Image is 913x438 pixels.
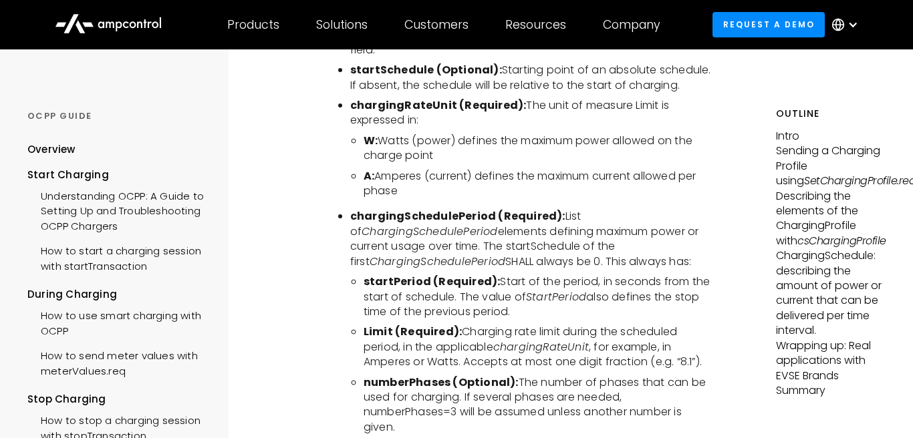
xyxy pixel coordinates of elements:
[27,168,210,182] div: Start Charging
[603,17,660,32] div: Company
[776,248,886,338] p: ChargingSchedule: describing the amount of power or current that can be delivered per time interval.
[362,224,497,239] i: ChargingSchedulePeriod
[364,133,378,148] b: W:
[350,62,502,77] b: startSchedule (Optional):
[227,17,279,32] div: Products
[364,324,713,369] li: Charging rate limit during the scheduled period, in the applicable , for example, in Amperes or W...
[404,17,469,32] div: Customers
[27,142,76,167] a: Overview
[27,302,210,342] a: How to use smart charging with OCPP
[364,324,462,339] b: Limit (Required):
[370,254,505,269] i: ChargingSchedulePeriod
[27,142,76,157] div: Overview
[350,208,565,224] b: chargingSchedulePeriod (Required):
[776,383,886,398] p: Summary
[526,289,586,304] i: StartPeriod
[350,97,527,113] b: chargingRateUnit (Required):
[350,209,713,269] li: List of elements defining maximum power or current usage over time. The startSchedule of the firs...
[364,274,501,289] b: startPeriod (Required):
[776,107,886,121] h5: Outline
[776,339,886,383] p: Wrapping up: Real applications with EVSE Brands
[776,129,886,144] p: Intro
[350,63,713,93] li: Starting point of an absolute schedule. If absent, the schedule will be relative to the start of ...
[364,375,713,435] li: The number of phases that can be used for charging. If several phases are needed, numberPhases=3 ...
[364,375,519,390] b: numberPhases (Optional):
[712,12,825,37] a: Request a demo
[27,237,210,277] a: How to start a charging session with startTransaction
[316,17,368,32] div: Solutions
[493,339,589,355] i: chargingRateUnit
[350,98,713,128] li: The unit of measure Limit is expressed in:
[797,233,886,248] em: csChargingProfile
[364,169,713,199] li: Amperes (current) defines the maximum current allowed per phase
[364,134,713,164] li: Watts (power) defines the maximum power allowed on the charge point
[505,17,566,32] div: Resources
[27,182,210,237] a: Understanding OCPP: A Guide to Setting Up and Troubleshooting OCPP Chargers
[776,189,886,249] p: Describing the elements of the ChargingProfile with
[27,392,210,407] div: Stop Charging
[364,168,374,184] b: A:
[27,287,210,302] div: During Charging
[27,342,210,382] a: How to send meter values with meterValues.req
[27,110,210,122] div: OCPP GUIDE
[776,144,886,188] p: Sending a Charging Profile using
[364,274,713,319] li: Start of the period, in seconds from the start of schedule. The value of also defines the stop ti...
